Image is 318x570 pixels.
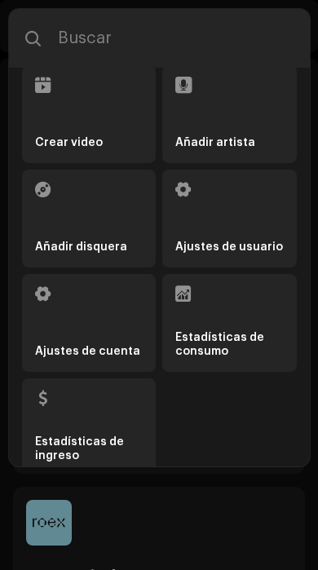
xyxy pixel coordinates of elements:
[35,345,140,359] strong: Ajustes de cuenta
[175,331,284,359] strong: Estadísticas de consumo
[35,435,144,463] strong: Estadísticas de ingreso
[35,241,127,254] strong: Añadir disquera
[35,136,103,150] strong: Crear video
[9,9,310,68] input: Buscar
[175,136,255,150] strong: Añadir artista
[175,241,283,254] strong: Ajustes de usuario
